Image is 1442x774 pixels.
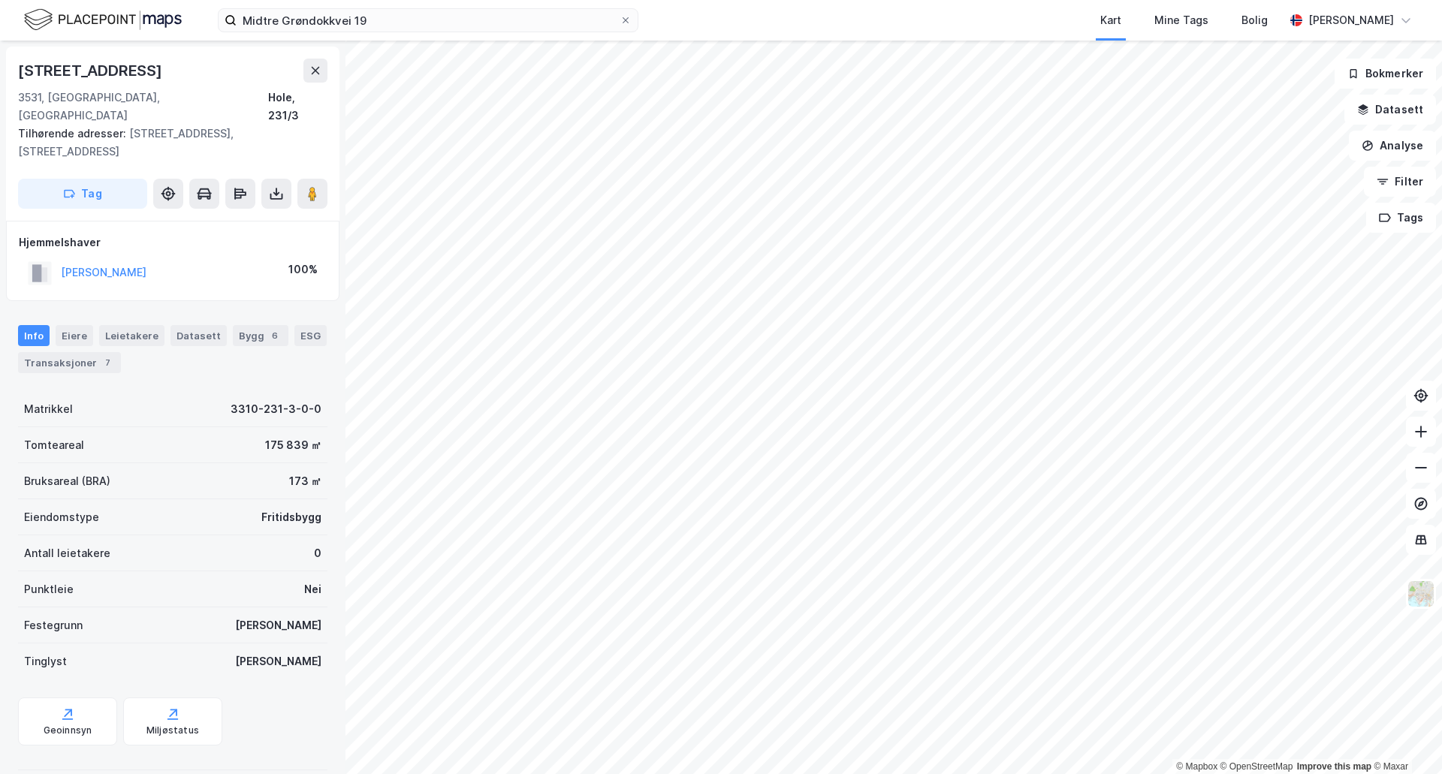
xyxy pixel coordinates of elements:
div: Transaksjoner [18,352,121,373]
button: Datasett [1344,95,1436,125]
div: [PERSON_NAME] [235,652,321,670]
div: Kart [1100,11,1121,29]
div: Hjemmelshaver [19,233,327,251]
div: Mine Tags [1154,11,1208,29]
div: 173 ㎡ [289,472,321,490]
div: Bruksareal (BRA) [24,472,110,490]
div: [STREET_ADDRESS], [STREET_ADDRESS] [18,125,315,161]
button: Analyse [1349,131,1436,161]
div: Bolig [1241,11,1268,29]
div: [PERSON_NAME] [235,616,321,634]
div: Antall leietakere [24,544,110,562]
img: logo.f888ab2527a4732fd821a326f86c7f29.svg [24,7,182,33]
div: Kontrollprogram for chat [1367,702,1442,774]
div: 6 [267,328,282,343]
button: Tags [1366,203,1436,233]
div: Geoinnsyn [44,724,92,736]
div: [PERSON_NAME] [1308,11,1394,29]
div: Eiere [56,325,93,346]
a: Mapbox [1176,761,1217,772]
div: Tomteareal [24,436,84,454]
div: 7 [100,355,115,370]
button: Tag [18,179,147,209]
div: 3531, [GEOGRAPHIC_DATA], [GEOGRAPHIC_DATA] [18,89,268,125]
div: Fritidsbygg [261,508,321,526]
button: Bokmerker [1335,59,1436,89]
div: ESG [294,325,327,346]
div: Bygg [233,325,288,346]
div: Punktleie [24,580,74,598]
div: [STREET_ADDRESS] [18,59,165,83]
div: Miljøstatus [146,724,199,736]
div: Info [18,325,50,346]
div: 175 839 ㎡ [265,436,321,454]
input: Søk på adresse, matrikkel, gårdeiere, leietakere eller personer [237,9,620,32]
div: Festegrunn [24,616,83,634]
div: Leietakere [99,325,164,346]
div: 100% [288,261,318,279]
iframe: Chat Widget [1367,702,1442,774]
span: Tilhørende adresser: [18,127,129,140]
div: Nei [304,580,321,598]
div: 0 [314,544,321,562]
div: Eiendomstype [24,508,99,526]
a: Improve this map [1297,761,1371,772]
div: Datasett [170,325,227,346]
a: OpenStreetMap [1220,761,1293,772]
div: Tinglyst [24,652,67,670]
div: Matrikkel [24,400,73,418]
button: Filter [1364,167,1436,197]
img: Z [1407,580,1435,608]
div: Hole, 231/3 [268,89,327,125]
div: 3310-231-3-0-0 [231,400,321,418]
